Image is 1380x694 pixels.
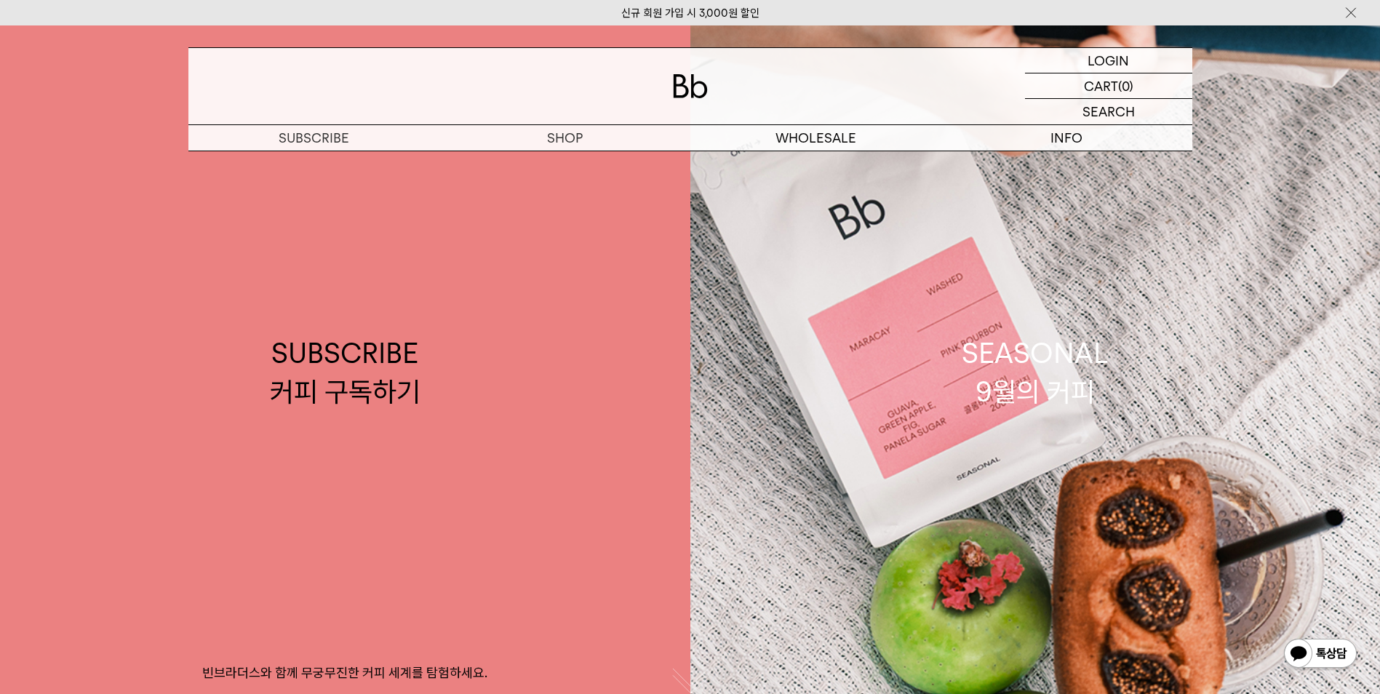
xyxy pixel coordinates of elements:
[1084,73,1118,98] p: CART
[1025,48,1192,73] a: LOGIN
[1118,73,1133,98] p: (0)
[1025,73,1192,99] a: CART (0)
[941,125,1192,151] p: INFO
[188,125,439,151] a: SUBSCRIBE
[439,125,690,151] a: SHOP
[270,334,420,411] div: SUBSCRIBE 커피 구독하기
[690,125,941,151] p: WHOLESALE
[1082,99,1135,124] p: SEARCH
[1088,48,1129,73] p: LOGIN
[962,334,1109,411] div: SEASONAL 9월의 커피
[673,74,708,98] img: 로고
[690,151,941,176] a: 도매 서비스
[621,7,759,20] a: 신규 회원 가입 시 3,000원 할인
[1283,637,1358,672] img: 카카오톡 채널 1:1 채팅 버튼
